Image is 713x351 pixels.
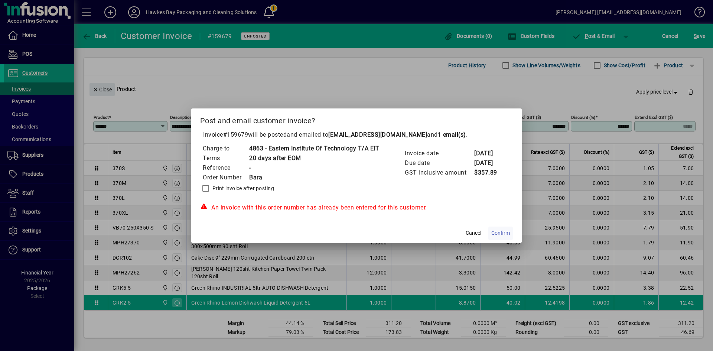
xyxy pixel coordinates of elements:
label: Print invoice after posting [211,185,274,192]
b: 1 email(s) [438,131,466,138]
button: Cancel [462,227,485,240]
h2: Post and email customer invoice? [191,108,522,130]
td: [DATE] [474,158,504,168]
td: Charge to [202,144,249,153]
td: Bara [249,173,379,182]
span: and emailed to [287,131,466,138]
span: Cancel [466,229,481,237]
b: [EMAIL_ADDRESS][DOMAIN_NAME] [328,131,427,138]
td: $357.89 [474,168,504,178]
td: GST inclusive amount [404,168,474,178]
span: #159679 [223,131,248,138]
span: and [427,131,466,138]
td: 20 days after EOM [249,153,379,163]
td: [DATE] [474,149,504,158]
td: Invoice date [404,149,474,158]
span: Confirm [491,229,510,237]
td: Reference [202,163,249,173]
td: Due date [404,158,474,168]
div: An invoice with this order number has already been entered for this customer. [200,203,513,212]
p: Invoice will be posted . [200,130,513,139]
td: Order Number [202,173,249,182]
td: Terms [202,153,249,163]
button: Confirm [488,227,513,240]
td: - [249,163,379,173]
td: 4863 - Eastern Institute Of Technology T/A EIT [249,144,379,153]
